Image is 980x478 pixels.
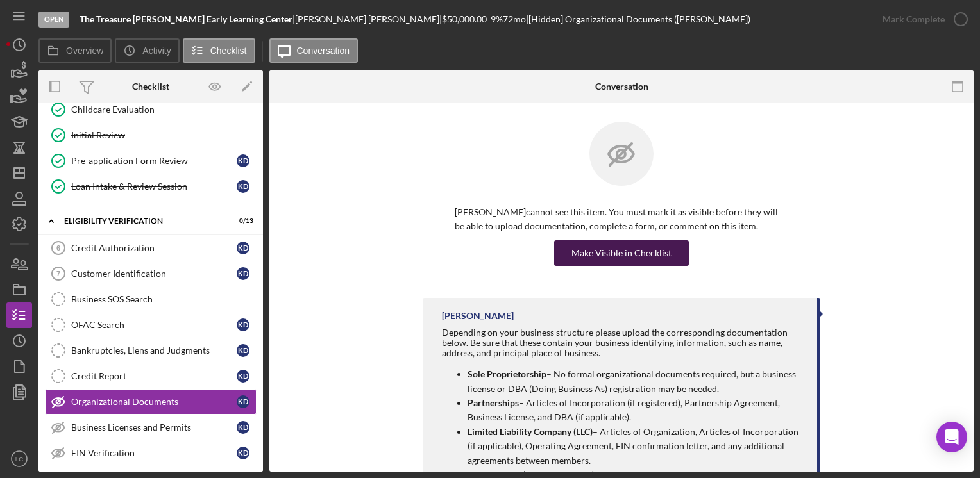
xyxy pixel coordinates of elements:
div: [PERSON_NAME] [442,311,514,321]
a: Pre-application Form ReviewKD [45,148,257,174]
div: Bankruptcies, Liens and Judgments [71,345,237,356]
a: Organizational DocumentsKD [45,389,257,415]
button: Mark Complete [870,6,974,32]
strong: Sole Proprietorship [468,368,546,379]
div: | [Hidden] Organizational Documents ([PERSON_NAME]) [526,14,750,24]
div: | [80,14,295,24]
button: Overview [38,38,112,63]
a: Business SOS Search [45,286,257,312]
tspan: 6 [56,244,60,252]
div: Credit Report [71,371,237,381]
div: EIN Verification [71,448,237,458]
div: Eligibility Verification [64,217,221,225]
div: Depending on your business structure please upload the corresponding documentation below. Be sure... [442,327,804,358]
text: LC [15,456,23,463]
button: Activity [115,38,179,63]
label: Activity [142,45,171,56]
a: Business Licenses and PermitsKD [45,415,257,440]
strong: Limited Liability Company (LLC) [468,426,593,437]
button: Make Visible in Checklist [554,240,689,266]
div: 0 / 13 [230,217,253,225]
label: Overview [66,45,103,56]
div: K D [237,267,249,280]
div: K D [237,154,249,167]
div: Make Visible in Checklist [571,240,672,266]
div: K D [237,318,249,331]
div: OFAC Search [71,320,237,330]
div: Open Intercom Messenger [936,422,967,452]
a: Credit ReportKD [45,363,257,389]
div: [PERSON_NAME] [PERSON_NAME] | [295,14,442,24]
div: Childcare Evaluation [71,104,256,115]
a: Loan Intake & Review SessionKD [45,174,257,199]
label: Checklist [210,45,247,56]
div: K D [237,344,249,357]
div: K D [237,242,249,254]
p: – Articles of Organization, Articles of Incorporation (if applicable), Operating Agreement, EIN c... [468,425,804,468]
div: Open [38,12,69,28]
div: Mark Complete [883,6,945,32]
div: K D [237,447,249,459]
tspan: 7 [56,270,60,277]
div: Business Licenses and Permits [71,422,237,433]
div: K D [237,370,249,383]
b: The Treasure [PERSON_NAME] Early Learning Center [80,13,292,24]
a: Bankruptcies, Liens and JudgmentsKD [45,338,257,363]
label: Conversation [297,45,350,56]
div: Conversation [595,81,648,92]
a: OFAC SearchKD [45,312,257,338]
div: $50,000.00 [442,14,491,24]
a: EIN VerificationKD [45,440,257,466]
div: Business SOS Search [71,294,256,304]
div: Checklist [132,81,169,92]
p: – Articles of Incorporation (if registered), Partnership Agreement, Business License, and DBA (if... [468,396,804,425]
div: K D [237,180,249,193]
p: [PERSON_NAME] cannot see this item. You must mark it as visible before they will be able to uploa... [455,205,788,234]
p: – No formal organizational documents required, but a business license or DBA (Doing Business As) ... [468,367,804,396]
div: Credit Authorization [71,243,237,253]
strong: Partnerships [468,397,519,408]
a: Initial Review [45,122,257,148]
div: 9 % [491,14,503,24]
div: Pre-application Form Review [71,156,237,166]
button: Conversation [269,38,359,63]
div: Initial Review [71,130,256,140]
a: 6Credit AuthorizationKD [45,235,257,261]
div: K D [237,421,249,434]
a: 7Customer IdentificationKD [45,261,257,286]
div: Organizational Documents [71,397,237,407]
div: Customer Identification [71,268,237,279]
div: K D [237,395,249,408]
a: Childcare Evaluation [45,97,257,122]
div: Loan Intake & Review Session [71,181,237,192]
button: LC [6,446,32,472]
div: 72 mo [503,14,526,24]
button: Checklist [183,38,255,63]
